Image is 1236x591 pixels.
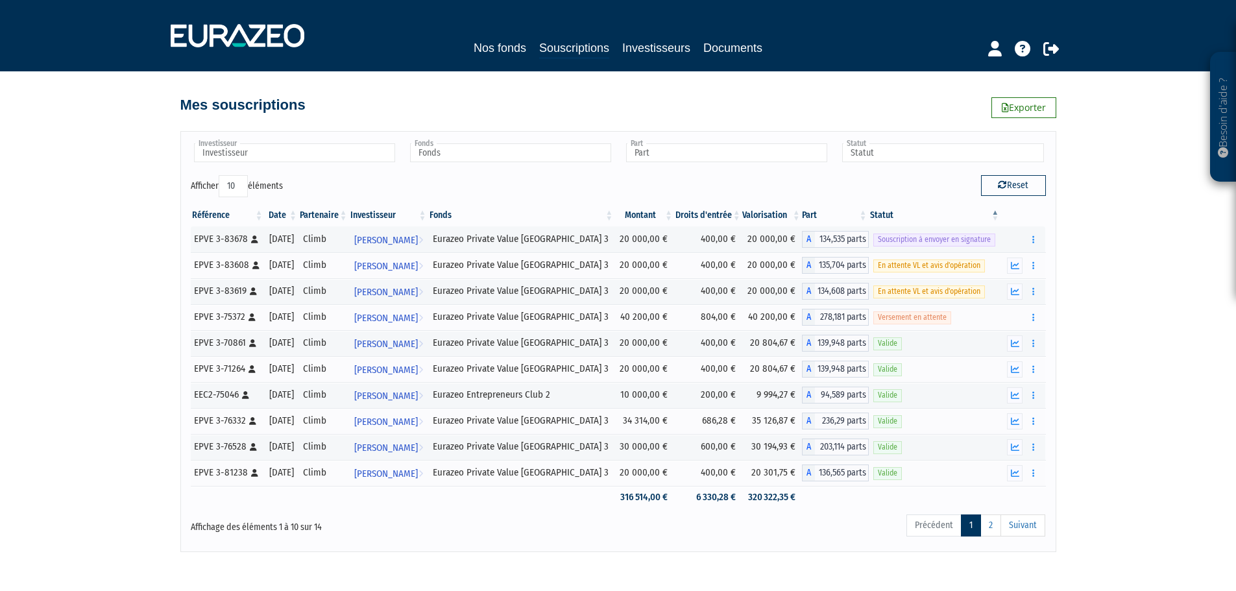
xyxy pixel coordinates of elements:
[802,204,869,226] th: Part: activer pour trier la colonne par ordre croissant
[418,254,423,278] i: Voir l'investisseur
[349,330,428,356] a: [PERSON_NAME]
[614,408,674,434] td: 34 314,00 €
[802,309,815,326] span: A
[418,306,423,330] i: Voir l'investisseur
[614,486,674,509] td: 316 514,00 €
[433,310,611,324] div: Eurazeo Private Value [GEOGRAPHIC_DATA] 3
[219,175,248,197] select: Afficheréléments
[614,226,674,252] td: 20 000,00 €
[815,309,869,326] span: 278,181 parts
[433,362,611,376] div: Eurazeo Private Value [GEOGRAPHIC_DATA] 3
[248,365,256,373] i: [Français] Personne physique
[269,232,294,246] div: [DATE]
[298,252,349,278] td: Climb
[269,466,294,479] div: [DATE]
[802,309,869,326] div: A - Eurazeo Private Value Europe 3
[265,204,298,226] th: Date: activer pour trier la colonne par ordre croissant
[614,252,674,278] td: 20 000,00 €
[873,389,902,402] span: Valide
[354,358,418,382] span: [PERSON_NAME]
[873,259,985,272] span: En attente VL et avis d'opération
[815,387,869,404] span: 94,589 parts
[349,434,428,460] a: [PERSON_NAME]
[433,284,611,298] div: Eurazeo Private Value [GEOGRAPHIC_DATA] 3
[418,436,423,460] i: Voir l'investisseur
[194,466,260,479] div: EPVE 3-81238
[298,408,349,434] td: Climb
[674,204,742,226] th: Droits d'entrée: activer pour trier la colonne par ordre croissant
[194,258,260,272] div: EPVE 3-83608
[191,175,283,197] label: Afficher éléments
[674,278,742,304] td: 400,00 €
[298,330,349,356] td: Climb
[802,464,869,481] div: A - Eurazeo Private Value Europe 3
[674,252,742,278] td: 400,00 €
[418,410,423,434] i: Voir l'investisseur
[873,415,902,428] span: Valide
[614,434,674,460] td: 30 000,00 €
[802,257,869,274] div: A - Eurazeo Private Value Europe 3
[191,513,536,534] div: Affichage des éléments 1 à 10 sur 14
[269,284,294,298] div: [DATE]
[474,39,526,57] a: Nos fonds
[248,313,256,321] i: [Français] Personne physique
[815,439,869,455] span: 203,114 parts
[873,467,902,479] span: Valide
[249,339,256,347] i: [Français] Personne physique
[802,283,815,300] span: A
[349,382,428,408] a: [PERSON_NAME]
[873,441,902,453] span: Valide
[269,258,294,272] div: [DATE]
[249,417,256,425] i: [Français] Personne physique
[981,175,1046,196] button: Reset
[802,464,815,481] span: A
[433,336,611,350] div: Eurazeo Private Value [GEOGRAPHIC_DATA] 3
[802,387,869,404] div: A - Eurazeo Entrepreneurs Club 2
[815,231,869,248] span: 134,535 parts
[298,304,349,330] td: Climb
[815,361,869,378] span: 139,948 parts
[418,280,423,304] i: Voir l'investisseur
[991,97,1056,118] a: Exporter
[349,408,428,434] a: [PERSON_NAME]
[815,283,869,300] span: 134,608 parts
[980,514,1001,537] a: 2
[674,434,742,460] td: 600,00 €
[191,204,265,226] th: Référence : activer pour trier la colonne par ordre croissant
[1216,59,1231,176] p: Besoin d'aide ?
[418,462,423,486] i: Voir l'investisseur
[194,310,260,324] div: EPVE 3-75372
[354,228,418,252] span: [PERSON_NAME]
[742,278,802,304] td: 20 000,00 €
[1000,514,1045,537] a: Suivant
[703,39,762,57] a: Documents
[674,356,742,382] td: 400,00 €
[742,460,802,486] td: 20 301,75 €
[269,336,294,350] div: [DATE]
[250,443,257,451] i: [Français] Personne physique
[349,304,428,330] a: [PERSON_NAME]
[802,439,815,455] span: A
[802,231,815,248] span: A
[873,234,995,246] span: Souscription à envoyer en signature
[873,337,902,350] span: Valide
[674,226,742,252] td: 400,00 €
[428,204,615,226] th: Fonds: activer pour trier la colonne par ordre croissant
[250,287,257,295] i: [Français] Personne physique
[269,440,294,453] div: [DATE]
[180,97,306,113] h4: Mes souscriptions
[194,284,260,298] div: EPVE 3-83619
[269,362,294,376] div: [DATE]
[674,460,742,486] td: 400,00 €
[194,440,260,453] div: EPVE 3-76528
[674,304,742,330] td: 804,00 €
[349,460,428,486] a: [PERSON_NAME]
[873,363,902,376] span: Valide
[622,39,690,57] a: Investisseurs
[614,356,674,382] td: 20 000,00 €
[298,204,349,226] th: Partenaire: activer pour trier la colonne par ordre croissant
[298,460,349,486] td: Climb
[194,336,260,350] div: EPVE 3-70861
[802,361,869,378] div: A - Eurazeo Private Value Europe 3
[418,228,423,252] i: Voir l'investisseur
